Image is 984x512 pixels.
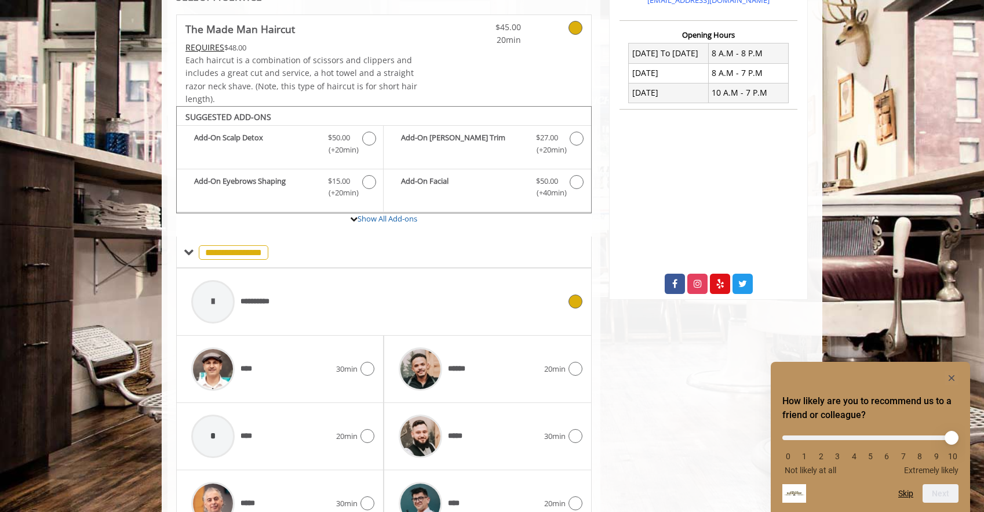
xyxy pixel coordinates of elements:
label: Add-On Scalp Detox [183,132,377,159]
span: (+40min ) [530,187,564,199]
div: How likely are you to recommend us to a friend or colleague? Select an option from 0 to 10, with ... [782,371,959,503]
span: 30min [336,498,358,510]
td: 8 A.M - 7 P.M [708,63,788,83]
li: 8 [914,452,925,461]
span: This service needs some Advance to be paid before we block your appointment [185,42,224,53]
span: $27.00 [536,132,558,144]
button: Skip [898,489,913,498]
div: How likely are you to recommend us to a friend or colleague? Select an option from 0 to 10, with ... [782,427,959,475]
h2: How likely are you to recommend us to a friend or colleague? Select an option from 0 to 10, with ... [782,394,959,422]
td: [DATE] To [DATE] [629,43,709,63]
b: SUGGESTED ADD-ONS [185,111,271,122]
td: [DATE] [629,83,709,103]
button: Next question [923,484,959,503]
span: (+20min ) [322,144,356,156]
b: Add-On [PERSON_NAME] Trim [401,132,524,156]
b: Add-On Eyebrows Shaping [194,175,316,199]
label: Add-On Facial [389,175,585,202]
b: The Made Man Haircut [185,21,295,37]
td: 8 A.M - 8 P.M [708,43,788,63]
div: $48.00 [185,41,418,54]
span: 30min [544,430,566,442]
li: 9 [931,452,942,461]
span: $50.00 [328,132,350,144]
li: 0 [782,452,794,461]
span: 20min [544,498,566,510]
span: Not likely at all [785,466,836,475]
button: Hide survey [945,371,959,385]
span: (+20min ) [530,144,564,156]
span: 20min [336,430,358,442]
span: $50.00 [536,175,558,187]
li: 5 [865,452,876,461]
a: Show All Add-ons [358,213,417,224]
td: [DATE] [629,63,709,83]
span: Each haircut is a combination of scissors and clippers and includes a great cut and service, a ho... [185,55,417,104]
span: (+20min ) [322,187,356,199]
li: 4 [848,452,860,461]
label: Add-On Eyebrows Shaping [183,175,377,202]
b: Add-On Scalp Detox [194,132,316,156]
span: 20min [544,363,566,375]
span: $45.00 [453,21,521,34]
li: 10 [947,452,959,461]
li: 3 [832,452,843,461]
span: 30min [336,363,358,375]
label: Add-On Beard Trim [389,132,585,159]
td: 10 A.M - 7 P.M [708,83,788,103]
b: Add-On Facial [401,175,524,199]
span: 20min [453,34,521,46]
li: 2 [815,452,827,461]
h3: Opening Hours [619,31,797,39]
span: Extremely likely [904,466,959,475]
li: 1 [799,452,810,461]
li: 6 [881,452,892,461]
div: The Made Man Haircut Add-onS [176,106,592,214]
span: $15.00 [328,175,350,187]
li: 7 [898,452,909,461]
